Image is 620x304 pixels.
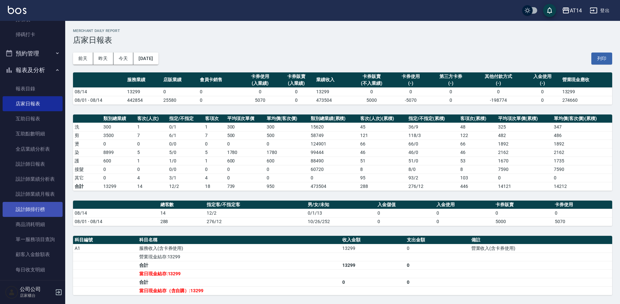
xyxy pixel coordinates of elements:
[3,187,63,202] a: 設計師業績月報表
[359,165,406,174] td: 8
[73,29,612,33] h2: Merchant Daily Report
[309,165,359,174] td: 60720
[392,87,429,96] td: 0
[394,73,427,80] div: 卡券使用
[138,278,341,286] td: 合計
[524,96,560,104] td: 0
[496,174,552,182] td: 0
[3,157,63,172] a: 設計師日報表
[73,244,138,252] td: A1
[309,131,359,140] td: 58749
[552,131,612,140] td: 486
[341,278,405,286] td: 0
[102,157,136,165] td: 600
[278,96,315,104] td: 0
[73,96,125,104] td: 08/01 - 08/14
[73,236,612,295] table: a dense table
[376,209,435,217] td: 0
[309,140,359,148] td: 124901
[543,4,556,17] button: save
[3,172,63,187] a: 設計師業績分析表
[102,148,136,157] td: 8899
[3,126,63,141] a: 互助點數明細
[198,96,242,104] td: 0
[496,182,552,190] td: 14121
[359,182,406,190] td: 288
[205,201,306,209] th: 指定客/不指定客
[552,157,612,165] td: 1735
[376,217,435,226] td: 0
[203,174,225,182] td: 4
[553,217,612,226] td: 5070
[496,140,552,148] td: 1892
[459,114,496,123] th: 客項次(累積)
[138,244,341,252] td: 服務收入(含卡券使用)
[93,53,113,65] button: 昨天
[306,217,376,226] td: 10/26/252
[73,157,102,165] td: 護
[73,72,612,105] table: a dense table
[203,165,225,174] td: 0
[309,182,359,190] td: 473504
[315,87,351,96] td: 13299
[526,80,559,87] div: (-)
[73,114,612,191] table: a dense table
[125,87,162,96] td: 13299
[244,73,276,80] div: 卡券使用
[552,114,612,123] th: 單均價(客次價)(累積)
[203,148,225,157] td: 5
[473,87,524,96] td: 0
[459,157,496,165] td: 53
[125,72,162,88] th: 服務業績
[341,261,405,269] td: 13299
[407,157,459,165] td: 51 / 0
[168,123,203,131] td: 0 / 1
[102,165,136,174] td: 0
[3,45,63,62] button: 預約管理
[73,123,102,131] td: 洗
[102,123,136,131] td: 300
[553,201,612,209] th: 卡券使用
[73,165,102,174] td: 接髮
[265,123,309,131] td: 300
[407,114,459,123] th: 指定/不指定(累積)
[315,96,351,104] td: 473504
[405,261,470,269] td: 0
[524,87,560,96] td: 0
[359,174,406,182] td: 95
[226,140,265,148] td: 0
[3,142,63,157] a: 全店業績分析表
[203,140,225,148] td: 0
[226,174,265,182] td: 0
[359,140,406,148] td: 66
[561,96,612,104] td: 274660
[136,123,168,131] td: 1
[205,217,306,226] td: 276/12
[280,80,313,87] div: (入業績)
[526,73,559,80] div: 入金使用
[407,174,459,182] td: 93 / 2
[226,131,265,140] td: 500
[587,5,612,17] button: 登出
[309,174,359,182] td: 0
[394,80,427,87] div: (-)
[496,148,552,157] td: 2162
[265,157,309,165] td: 600
[309,157,359,165] td: 88490
[496,114,552,123] th: 平均項次單價(累積)
[159,201,205,209] th: 總客數
[359,114,406,123] th: 客次(人次)(累積)
[102,114,136,123] th: 類別總業績
[470,236,612,244] th: 備註
[136,114,168,123] th: 客次(人次)
[309,148,359,157] td: 99444
[226,182,265,190] td: 739
[494,201,553,209] th: 卡券販賣
[351,96,392,104] td: 5000
[265,182,309,190] td: 950
[341,244,405,252] td: 13299
[359,157,406,165] td: 51
[405,244,470,252] td: 0
[168,157,203,165] td: 1 / 0
[407,131,459,140] td: 118 / 3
